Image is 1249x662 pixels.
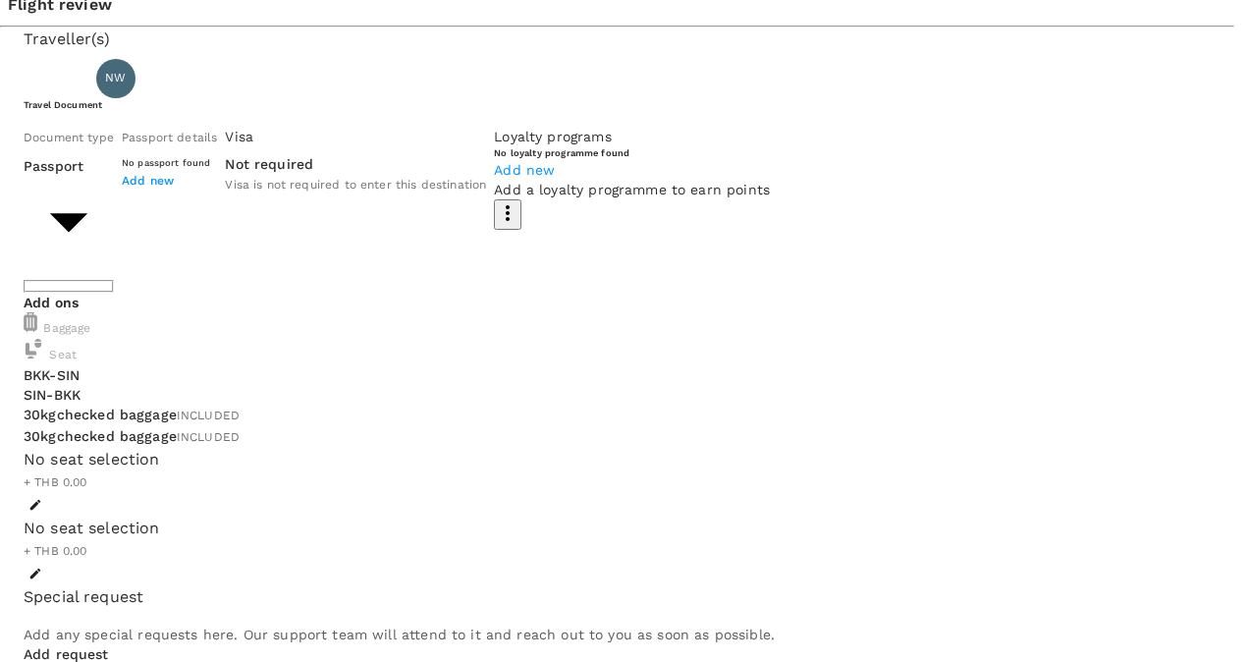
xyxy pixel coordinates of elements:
[24,407,177,422] span: 30kg checked baggage
[225,129,253,144] span: Visa
[105,69,126,88] span: NW
[24,312,1211,339] div: Baggage
[122,131,217,144] span: Passport details
[177,430,240,444] span: INCLUDED
[24,156,114,176] p: Passport
[24,585,1211,609] p: Special request
[122,174,174,188] span: Add new
[24,385,1211,405] p: SIN - BKK
[143,67,412,90] p: Natthanicha Wattanawanichkanon
[24,28,1211,51] p: Traveller(s)
[494,129,611,144] span: Loyalty programs
[24,98,1211,111] h6: Travel Document
[494,182,770,197] span: Add a loyalty programme to earn points
[24,131,114,144] span: Document type
[122,156,217,169] h6: No passport found
[24,475,87,489] span: + THB 0.00
[24,544,87,558] span: + THB 0.00
[225,178,486,192] span: Visa is not required to enter this destination
[24,625,1211,644] p: Add any special requests here. Our support team will attend to it and reach out to you as soon as...
[24,428,177,444] span: 30kg checked baggage
[177,409,240,422] span: INCLUDED
[24,365,1211,385] p: BKK - SIN
[24,293,1211,312] p: Add ons
[24,517,1211,540] div: No seat selection
[24,448,1211,471] div: No seat selection
[494,146,770,159] h6: No loyalty programme found
[225,154,486,174] p: Not required
[24,69,88,88] p: Traveller 1 :
[24,312,37,332] img: baggage-icon
[24,339,1211,365] div: Seat
[494,162,555,178] span: Add new
[24,339,43,359] img: baggage-icon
